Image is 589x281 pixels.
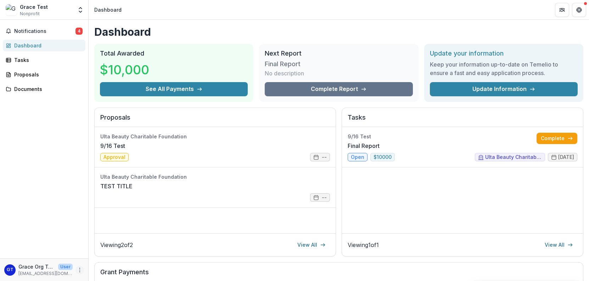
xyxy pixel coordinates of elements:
h3: Keep your information up-to-date on Temelio to ensure a fast and easy application process. [430,60,578,77]
h3: Final Report [265,60,318,68]
button: More [75,266,84,274]
span: 4 [75,28,83,35]
a: 9/16 Test [100,142,125,150]
p: Viewing 2 of 2 [100,241,133,249]
a: Update Information [430,82,578,96]
a: View All [293,239,330,251]
h2: Proposals [100,114,330,127]
button: Notifications4 [3,25,85,37]
a: Complete Report [265,82,413,96]
nav: breadcrumb [91,5,124,15]
img: Grace Test [6,4,17,16]
a: Documents [3,83,85,95]
a: TEST TITLE [100,182,133,190]
div: Grace Org Test [7,268,13,272]
span: Nonprofit [20,11,40,17]
h2: Update your information [430,50,578,57]
button: Get Help [572,3,586,17]
p: User [58,264,73,270]
p: [EMAIL_ADDRESS][DOMAIN_NAME] [18,270,73,277]
button: See All Payments [100,82,248,96]
div: Dashboard [94,6,122,13]
a: Dashboard [3,40,85,51]
button: Open entity switcher [75,3,85,17]
p: Viewing 1 of 1 [348,241,379,249]
h1: Dashboard [94,25,583,38]
div: Documents [14,85,80,93]
div: Dashboard [14,42,80,49]
a: Proposals [3,69,85,80]
span: Notifications [14,28,75,34]
a: Tasks [3,54,85,66]
h2: Total Awarded [100,50,248,57]
a: View All [540,239,577,251]
div: Tasks [14,56,80,64]
a: Complete [537,133,577,144]
p: No description [265,69,304,78]
h2: Next Report [265,50,413,57]
h2: Tasks [348,114,577,127]
a: Final Report [348,142,380,150]
div: Proposals [14,71,80,78]
p: Grace Org Test [18,263,55,270]
button: Partners [555,3,569,17]
h3: $10,000 [100,60,153,79]
div: Grace Test [20,3,48,11]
